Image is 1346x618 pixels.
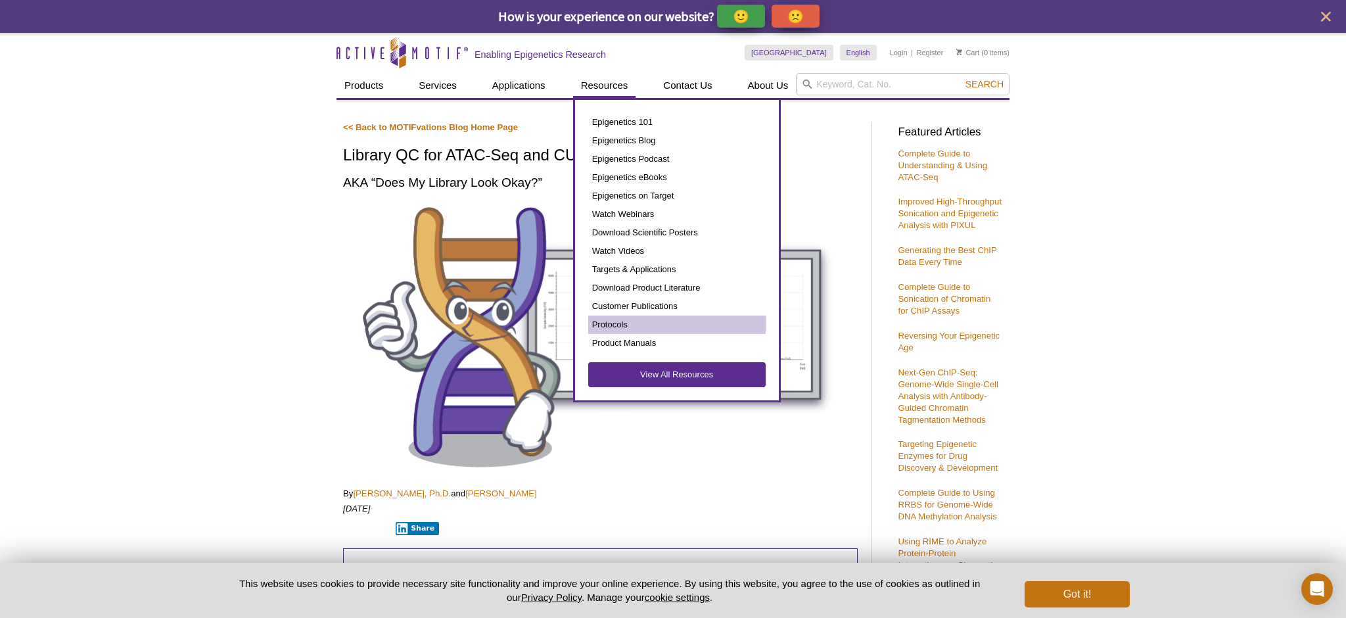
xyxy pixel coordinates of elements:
[645,592,710,603] button: cookie settings
[588,334,766,352] a: Product Manuals
[898,488,996,521] a: Complete Guide to Using RRBS for Genome-Wide DNA Methylation Analysis
[588,242,766,260] a: Watch Videos
[353,488,451,498] a: [PERSON_NAME], Ph.D.
[655,73,720,98] a: Contact Us
[588,362,766,387] a: View All Resources
[588,224,766,242] a: Download Scientific Posters
[216,577,1003,604] p: This website uses cookies to provide necessary site functionality and improve your online experie...
[787,8,804,24] p: 🙁
[475,49,606,60] h2: Enabling Epigenetics Research
[343,201,858,473] img: Library QC for ATAC-Seq and CUT&Tag
[573,73,636,98] a: Resources
[898,127,1003,138] h3: Featured Articles
[336,73,391,98] a: Products
[343,174,858,191] h2: AKA “Does My Library Look Okay?”
[396,522,440,535] button: Share
[588,297,766,316] a: Customer Publications
[1301,573,1333,605] div: Open Intercom Messenger
[916,48,943,57] a: Register
[956,49,962,55] img: Your Cart
[956,48,979,57] a: Cart
[588,113,766,131] a: Epigenetics 101
[357,562,844,574] p: Table of Contents:
[498,8,714,24] span: How is your experience on our website?
[588,316,766,334] a: Protocols
[796,73,1009,95] input: Keyword, Cat. No.
[898,439,998,473] a: Targeting Epigenetic Enzymes for Drug Discovery & Development
[898,245,996,267] a: Generating the Best ChIP Data Every Time
[890,48,908,57] a: Login
[962,78,1008,90] button: Search
[588,168,766,187] a: Epigenetics eBooks
[898,536,997,570] a: Using RIME to Analyze Protein-Protein Interactions on Chromatin
[588,205,766,224] a: Watch Webinars
[733,8,749,24] p: 🙂
[588,150,766,168] a: Epigenetics Podcast
[465,488,536,498] a: [PERSON_NAME]
[484,73,553,98] a: Applications
[745,45,833,60] a: [GEOGRAPHIC_DATA]
[343,147,858,166] h1: Library QC for ATAC-Seq and CUT&Tag
[343,122,518,132] a: << Back to MOTIFvations Blog Home Page
[840,45,877,60] a: English
[588,187,766,205] a: Epigenetics on Target
[911,45,913,60] li: |
[411,73,465,98] a: Services
[898,368,998,425] a: Next-Gen ChIP-Seq: Genome-Wide Single-Cell Analysis with Antibody-Guided Chromatin Tagmentation M...
[898,282,990,316] a: Complete Guide to Sonication of Chromatin for ChIP Assays
[898,197,1002,230] a: Improved High-Throughput Sonication and Epigenetic Analysis with PIXUL
[343,504,371,513] em: [DATE]
[521,592,582,603] a: Privacy Policy
[898,331,1000,352] a: Reversing Your Epigenetic Age
[965,79,1004,89] span: Search
[956,45,1009,60] li: (0 items)
[740,73,797,98] a: About Us
[1318,9,1334,25] button: close
[343,488,858,500] p: By and
[343,521,386,535] iframe: X Post Button
[588,131,766,150] a: Epigenetics Blog
[588,279,766,297] a: Download Product Literature
[1025,581,1130,607] button: Got it!
[588,260,766,279] a: Targets & Applications
[898,149,987,182] a: Complete Guide to Understanding & Using ATAC-Seq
